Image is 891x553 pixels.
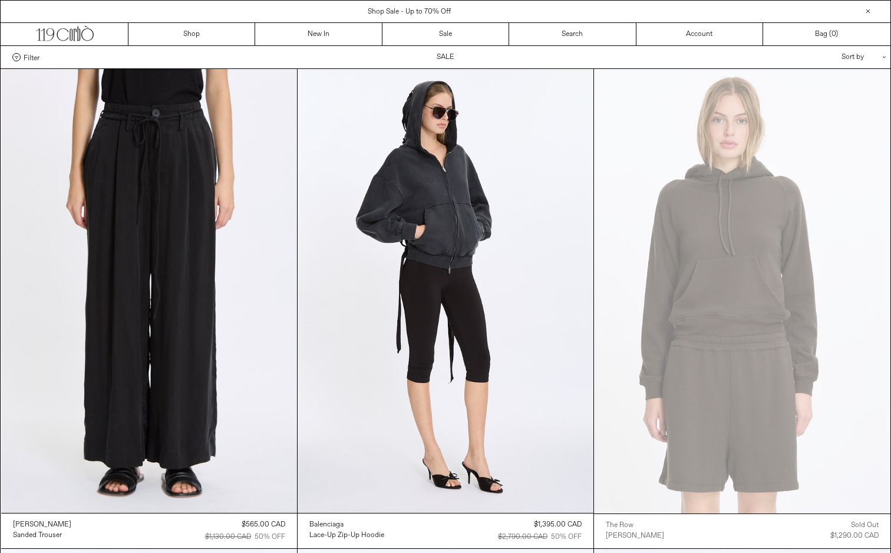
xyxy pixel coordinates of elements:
a: Account [636,23,763,45]
a: Sale [382,23,509,45]
img: Balenciaga Lace-Up Zip-Up Hoodie [298,69,593,513]
a: The Row [606,520,664,531]
img: The Row Timia Sweatshirt in warm sepia [594,69,890,513]
a: Shop [128,23,255,45]
div: [PERSON_NAME] [606,531,664,541]
div: $565.00 CAD [242,519,285,530]
div: Balenciaga [309,520,344,530]
div: The Row [606,521,633,531]
a: Balenciaga [309,519,384,530]
div: Sold out [851,520,879,531]
a: Sanded Trouser [13,530,71,541]
div: $1,290.00 CAD [830,531,879,541]
span: ) [831,29,838,39]
div: Sanded Trouser [13,531,62,541]
div: $2,790.00 CAD [498,532,547,542]
a: New In [255,23,382,45]
span: Filter [24,53,39,61]
a: [PERSON_NAME] [606,531,664,541]
div: [PERSON_NAME] [13,520,71,530]
div: 50% OFF [255,532,285,542]
a: Bag () [763,23,890,45]
div: $1,130.00 CAD [205,532,251,542]
div: 50% OFF [551,532,582,542]
a: Shop Sale - Up to 70% Off [368,7,451,17]
a: [PERSON_NAME] [13,519,71,530]
a: Lace-Up Zip-Up Hoodie [309,530,384,541]
img: Lauren Manoogian Sanded Trouser [1,69,297,513]
a: Search [509,23,636,45]
div: Sort by [773,46,879,68]
span: 0 [831,29,836,39]
div: $1,395.00 CAD [534,519,582,530]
